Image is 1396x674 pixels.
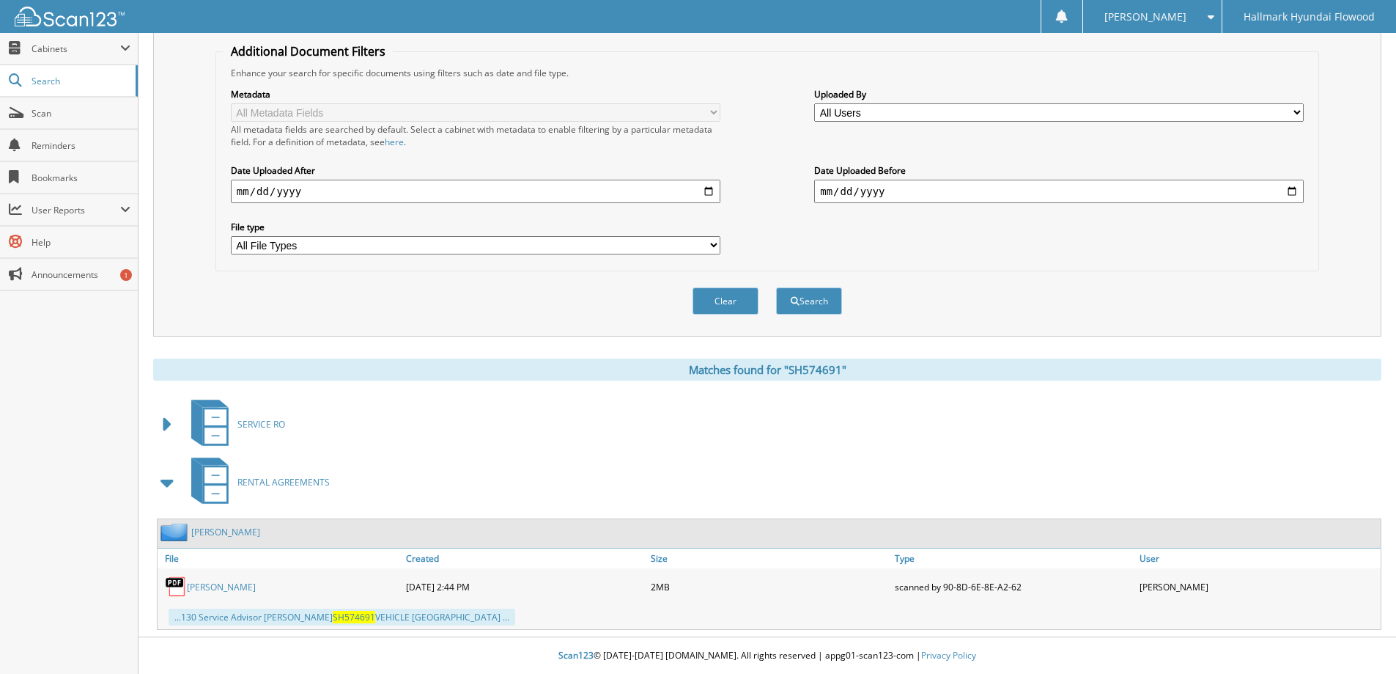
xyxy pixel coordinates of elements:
div: 1 [120,269,132,281]
button: Search [776,287,842,315]
label: Metadata [231,88,720,100]
span: SERVICE RO [237,418,285,431]
a: RENTAL AGREEMENTS [182,453,330,511]
a: User [1136,549,1381,568]
a: [PERSON_NAME] [191,526,260,538]
a: Type [891,549,1136,568]
label: File type [231,221,720,233]
div: 2MB [647,572,892,601]
span: Hallmark Hyundai Flowood [1244,12,1375,21]
a: [PERSON_NAME] [187,581,256,593]
span: RENTAL AGREEMENTS [237,476,330,488]
button: Clear [693,287,758,315]
span: SH574691 [333,611,375,623]
a: Created [402,549,647,568]
label: Uploaded By [814,88,1304,100]
div: Enhance your search for specific documents using filters such as date and file type. [224,67,1311,79]
span: User Reports [32,204,120,216]
a: here [385,136,404,148]
span: Scan123 [558,649,594,662]
label: Date Uploaded After [231,164,720,177]
div: Matches found for "SH574691" [153,359,1381,381]
span: Help [32,236,130,249]
iframe: Chat Widget [1323,604,1396,674]
div: [DATE] 2:44 PM [402,572,647,601]
img: folder2.png [160,523,191,541]
a: Size [647,549,892,568]
div: [PERSON_NAME] [1136,572,1381,601]
div: All metadata fields are searched by default. Select a cabinet with metadata to enable filtering b... [231,123,720,148]
span: Bookmarks [32,172,130,184]
span: Reminders [32,139,130,152]
span: Announcements [32,268,130,281]
div: © [DATE]-[DATE] [DOMAIN_NAME]. All rights reserved | appg01-scan123-com | [139,638,1396,674]
label: Date Uploaded Before [814,164,1304,177]
div: scanned by 90-8D-6E-8E-A2-62 [891,572,1136,601]
input: end [814,180,1304,203]
div: ...130 Service Advisor [PERSON_NAME] VEHICLE [GEOGRAPHIC_DATA] ... [169,609,515,626]
span: [PERSON_NAME] [1104,12,1186,21]
span: Scan [32,107,130,120]
span: Search [32,75,128,87]
img: scan123-logo-white.svg [15,7,125,26]
a: File [158,549,402,568]
a: SERVICE RO [182,395,285,453]
legend: Additional Document Filters [224,43,393,59]
a: Privacy Policy [921,649,976,662]
img: PDF.png [165,576,187,598]
input: start [231,180,720,203]
span: Cabinets [32,43,120,55]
